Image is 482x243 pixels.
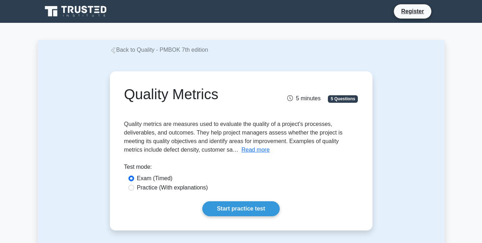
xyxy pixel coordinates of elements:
h1: Quality Metrics [124,86,277,103]
span: 5 Questions [328,95,358,102]
label: Practice (With explanations) [137,183,208,192]
a: Back to Quality - PMBOK 7th edition [110,47,208,53]
a: Register [397,7,428,16]
div: Test mode: [124,163,358,174]
label: Exam (Timed) [137,174,173,183]
button: Read more [242,146,270,154]
span: Quality metrics are measures used to evaluate the quality of a project's processes, deliverables,... [124,121,343,153]
a: Start practice test [202,201,280,216]
span: 5 minutes [287,95,320,101]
